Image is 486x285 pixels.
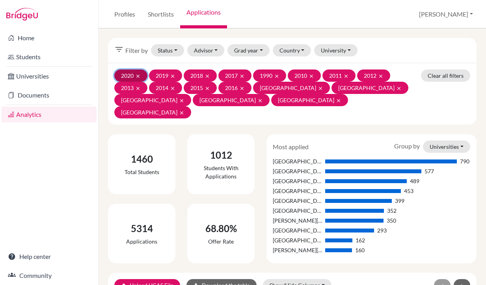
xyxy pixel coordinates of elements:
[388,141,476,153] div: Group by
[114,69,147,82] button: 2020clear
[6,8,38,21] img: Bridge-U
[273,167,322,175] div: [GEOGRAPHIC_DATA] ([GEOGRAPHIC_DATA])
[193,94,270,106] button: [GEOGRAPHIC_DATA]clear
[194,164,248,180] div: Students with applications
[267,142,315,152] div: Most applied
[396,86,402,91] i: clear
[410,177,419,185] div: 489
[273,226,322,234] div: [GEOGRAPHIC_DATA]
[135,86,141,91] i: clear
[322,69,356,82] button: 2011clear
[114,82,147,94] button: 2013clear
[421,69,470,82] a: Clear all filters
[257,98,263,103] i: clear
[357,69,390,82] button: 2012clear
[336,98,341,103] i: clear
[151,44,184,56] button: Status
[273,187,322,195] div: [GEOGRAPHIC_DATA], [GEOGRAPHIC_DATA]
[2,268,97,283] a: Community
[404,187,413,195] div: 453
[273,197,322,205] div: [GEOGRAPHIC_DATA]
[126,237,157,246] div: Applications
[114,94,191,106] button: [GEOGRAPHIC_DATA]clear
[149,69,182,82] button: 2019clear
[395,197,404,205] div: 399
[309,73,314,79] i: clear
[114,106,191,118] button: [GEOGRAPHIC_DATA]clear
[239,73,245,79] i: clear
[331,82,408,94] button: [GEOGRAPHIC_DATA]clear
[205,237,237,246] div: Offer rate
[170,73,175,79] i: clear
[135,73,141,79] i: clear
[378,73,384,79] i: clear
[170,86,175,91] i: clear
[318,86,323,91] i: clear
[218,82,251,94] button: 2016clear
[387,216,396,225] div: 350
[425,167,434,175] div: 577
[273,206,322,215] div: [GEOGRAPHIC_DATA]
[239,86,245,91] i: clear
[2,87,97,103] a: Documents
[179,98,184,103] i: clear
[187,44,225,56] button: Advisor
[194,148,248,162] div: 1012
[460,157,469,165] div: 790
[273,157,322,165] div: [GEOGRAPHIC_DATA]
[179,110,184,116] i: clear
[2,30,97,46] a: Home
[184,82,217,94] button: 2015clear
[271,94,348,106] button: [GEOGRAPHIC_DATA]clear
[273,236,322,244] div: [GEOGRAPHIC_DATA]
[184,69,217,82] button: 2018clear
[227,44,270,56] button: Grad year
[273,44,311,56] button: Country
[205,73,210,79] i: clear
[125,152,159,166] div: 1460
[274,73,279,79] i: clear
[387,206,397,215] div: 352
[273,177,322,185] div: [GEOGRAPHIC_DATA]
[253,69,286,82] button: 1990clear
[218,69,251,82] button: 2017clear
[423,141,470,153] button: Universities
[125,168,159,176] div: Total students
[126,221,157,236] div: 5314
[205,86,210,91] i: clear
[273,246,322,254] div: [PERSON_NAME][GEOGRAPHIC_DATA]
[273,216,322,225] div: [PERSON_NAME][GEOGRAPHIC_DATA]
[356,236,365,244] div: 162
[149,82,182,94] button: 2014clear
[377,226,387,234] div: 293
[355,246,365,254] div: 160
[288,69,321,82] button: 2010clear
[2,249,97,264] a: Help center
[314,44,358,56] button: University
[114,45,124,54] i: filter_list
[2,68,97,84] a: Universities
[2,107,97,122] a: Analytics
[415,7,477,22] button: [PERSON_NAME]
[253,82,330,94] button: [GEOGRAPHIC_DATA]clear
[2,49,97,65] a: Students
[205,221,237,236] div: 68.80%
[125,46,148,55] span: Filter by
[343,73,349,79] i: clear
